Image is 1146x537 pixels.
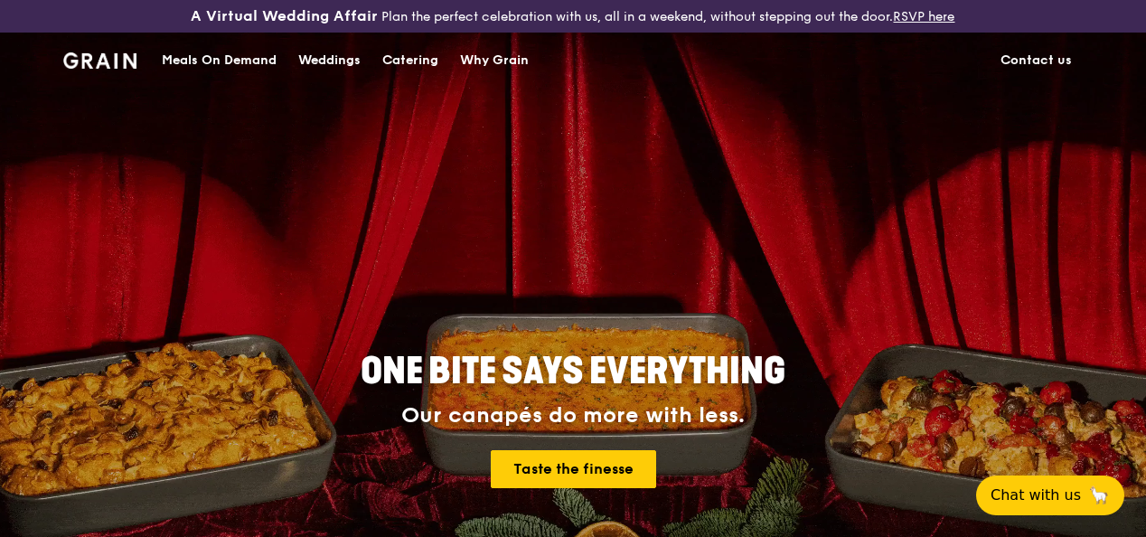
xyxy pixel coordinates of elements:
div: Meals On Demand [162,33,277,88]
div: Weddings [298,33,361,88]
div: Plan the perfect celebration with us, all in a weekend, without stepping out the door. [191,7,954,25]
a: Contact us [990,33,1083,88]
button: Chat with us🦙 [976,476,1124,515]
span: 🦙 [1088,485,1110,506]
a: Why Grain [449,33,540,88]
div: Catering [382,33,438,88]
img: Grain [63,52,136,69]
h3: A Virtual Wedding Affair [191,7,378,25]
div: Our canapés do more with less. [248,403,898,429]
span: ONE BITE SAYS EVERYTHING [361,350,785,393]
div: Why Grain [460,33,529,88]
a: Catering [371,33,449,88]
a: Weddings [287,33,371,88]
span: Chat with us [991,485,1081,506]
a: GrainGrain [63,32,136,86]
a: RSVP here [893,9,954,24]
a: Taste the finesse [491,450,656,488]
